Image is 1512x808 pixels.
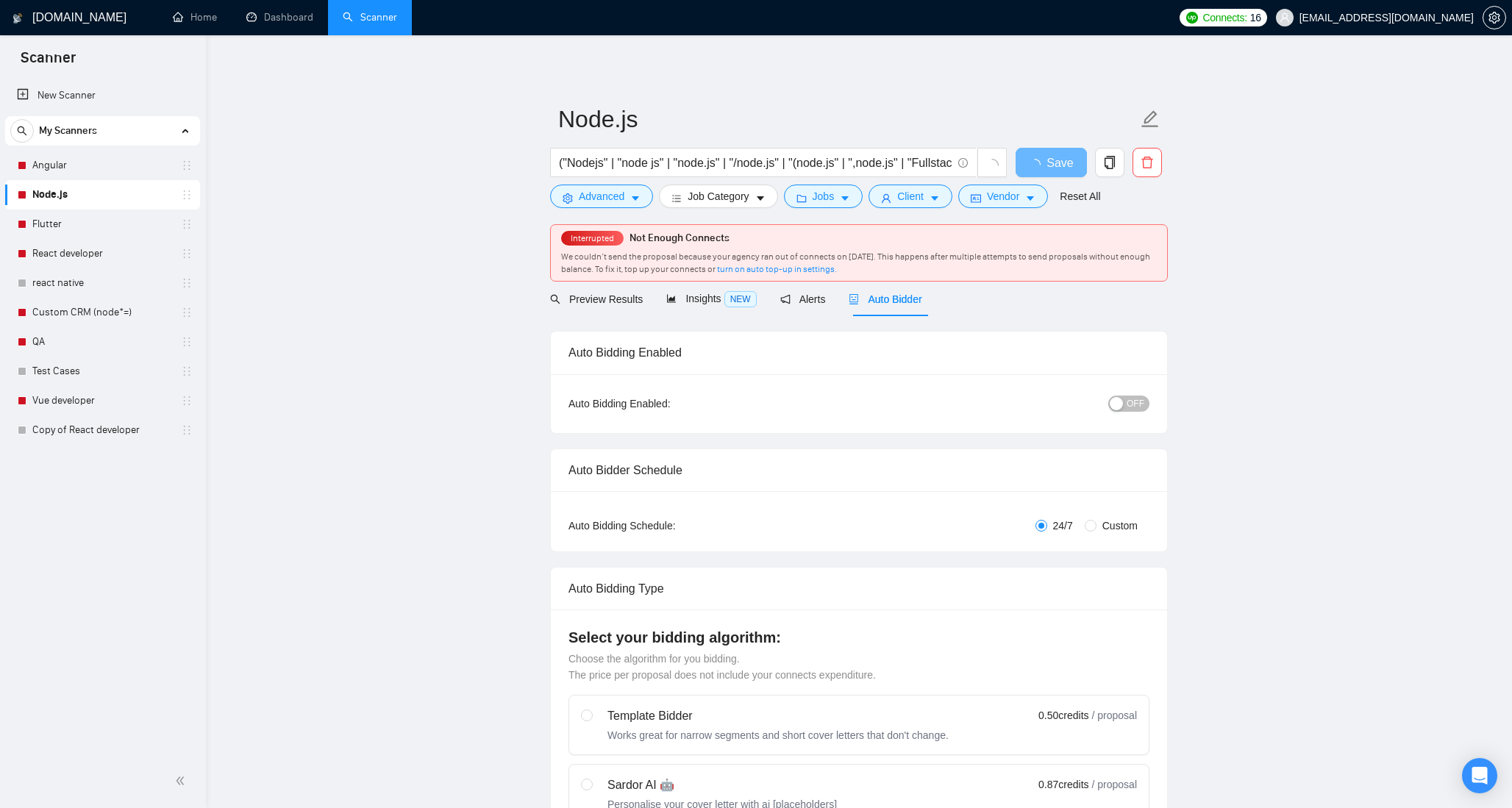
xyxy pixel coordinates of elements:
[181,365,193,377] span: holder
[630,232,730,244] span: Not Enough Connects
[796,193,807,204] span: folder
[688,188,749,204] span: Job Category
[755,193,766,204] span: caret-down
[1133,156,1161,169] span: delete
[32,151,172,180] a: Angular
[1038,707,1088,723] span: 0.50 credits
[558,101,1138,137] input: Scanner name...
[568,332,1149,373] div: Auto Bidding Enabled
[561,251,1150,274] span: We couldn’t send the proposal because your agency ran out of connects on [DATE]. This happens aft...
[780,294,791,304] span: notification
[1483,12,1506,24] a: setting
[1462,758,1497,793] div: Open Intercom Messenger
[958,158,968,168] span: info-circle
[181,218,193,230] span: holder
[32,327,172,357] a: QA
[568,627,1149,648] h4: Select your bidding algorithm:
[607,707,949,725] div: Template Bidder
[930,193,940,204] span: caret-down
[550,293,643,305] span: Preview Results
[568,568,1149,609] div: Auto Bidding Type
[607,776,837,794] div: Sardor AI 🤖
[1092,777,1137,792] span: / proposal
[246,11,313,24] a: dashboardDashboard
[1038,776,1088,793] span: 0.87 credits
[32,268,172,298] a: react native
[881,193,891,204] span: user
[666,293,756,304] span: Insights
[1046,154,1073,172] span: Save
[173,11,217,24] a: homeHome
[181,277,193,289] span: holder
[568,518,762,534] div: Auto Bidding Schedule:
[32,386,172,415] a: Vue developer
[13,7,23,30] img: logo
[1096,156,1124,169] span: copy
[840,193,850,204] span: caret-down
[813,188,835,204] span: Jobs
[181,189,193,201] span: holder
[181,336,193,348] span: holder
[181,248,193,260] span: holder
[784,185,863,208] button: folderJobscaret-down
[17,81,188,110] a: New Scanner
[869,185,952,208] button: userClientcaret-down
[1141,110,1160,129] span: edit
[1025,193,1035,204] span: caret-down
[32,180,172,210] a: Node.js
[568,653,876,681] span: Choose the algorithm for you bidding. The price per proposal does not include your connects expen...
[568,396,762,412] div: Auto Bidding Enabled:
[1095,148,1124,177] button: copy
[849,294,859,304] span: robot
[1186,12,1198,24] img: upwork-logo.png
[671,193,682,204] span: bars
[32,239,172,268] a: React developer
[343,11,397,24] a: searchScanner
[1092,708,1137,723] span: / proposal
[971,193,981,204] span: idcard
[39,116,97,146] span: My Scanners
[181,307,193,318] span: holder
[9,47,88,78] span: Scanner
[181,424,193,436] span: holder
[630,193,641,204] span: caret-down
[550,185,653,208] button: settingAdvancedcaret-down
[1202,10,1247,26] span: Connects:
[849,293,921,305] span: Auto Bidder
[666,293,677,304] span: area-chart
[659,185,777,208] button: barsJob Categorycaret-down
[1127,396,1144,412] span: OFF
[1029,159,1046,171] span: loading
[550,294,560,304] span: search
[987,188,1019,204] span: Vendor
[1483,12,1505,24] span: setting
[579,188,624,204] span: Advanced
[1280,12,1290,23] span: user
[175,773,190,788] span: double-left
[985,159,999,172] span: loading
[568,449,1149,491] div: Auto Bidder Schedule
[181,160,193,171] span: holder
[32,415,172,445] a: Copy of React developer
[559,154,952,172] input: Search Freelance Jobs...
[1060,188,1100,204] a: Reset All
[1250,10,1261,26] span: 16
[724,291,757,307] span: NEW
[717,264,837,274] a: turn on auto top-up in settings.
[1096,518,1144,534] span: Custom
[5,116,200,445] li: My Scanners
[32,210,172,239] a: Flutter
[607,728,949,743] div: Works great for narrow segments and short cover letters that don't change.
[958,185,1048,208] button: idcardVendorcaret-down
[1016,148,1087,177] button: Save
[566,233,618,243] span: Interrupted
[10,119,34,143] button: search
[32,298,172,327] a: Custom CRM (node*=)
[1133,148,1162,177] button: delete
[181,395,193,407] span: holder
[5,81,200,110] li: New Scanner
[780,293,826,305] span: Alerts
[1047,518,1079,534] span: 24/7
[32,357,172,386] a: Test Cases
[897,188,924,204] span: Client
